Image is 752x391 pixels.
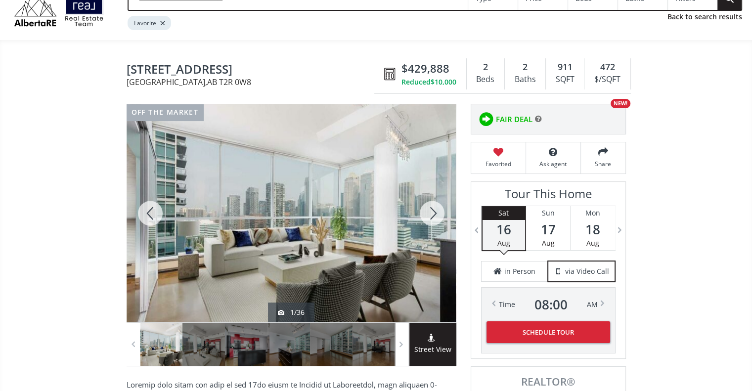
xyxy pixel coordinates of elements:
[482,377,615,387] span: REALTOR®
[497,238,510,248] span: Aug
[541,238,554,248] span: Aug
[128,16,171,30] div: Favorite
[472,61,499,74] div: 2
[586,160,620,168] span: Share
[401,61,449,76] span: $429,888
[401,77,456,87] div: Reduced
[409,344,456,355] span: Street View
[476,109,496,129] img: rating icon
[510,72,540,87] div: Baths
[531,160,575,168] span: Ask agent
[499,298,598,311] div: Time AM
[611,99,630,108] div: NEW!
[571,222,615,236] span: 18
[483,222,525,236] span: 16
[483,206,525,220] div: Sat
[476,160,521,168] span: Favorited
[278,307,305,317] div: 1/36
[526,206,570,220] div: Sun
[589,72,625,87] div: $/SQFT
[127,104,204,121] div: off the market
[558,61,573,74] span: 911
[127,63,379,78] span: 135 13 Avenue SW #1805
[496,114,532,125] span: FAIR DEAL
[571,206,615,220] div: Mon
[127,78,379,86] span: [GEOGRAPHIC_DATA] , AB T2R 0W8
[586,238,599,248] span: Aug
[589,61,625,74] div: 472
[565,266,609,276] span: via Video Call
[551,72,579,87] div: SQFT
[481,187,616,206] h3: Tour This Home
[510,61,540,74] div: 2
[127,104,456,322] div: 135 13 Avenue SW #1805 Calgary, AB T2R 0W8 - Photo 1 of 36
[472,72,499,87] div: Beds
[431,77,456,87] span: $10,000
[534,298,568,311] span: 08 : 00
[487,321,610,343] button: Schedule Tour
[526,222,570,236] span: 17
[667,12,742,22] a: Back to search results
[504,266,535,276] span: in Person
